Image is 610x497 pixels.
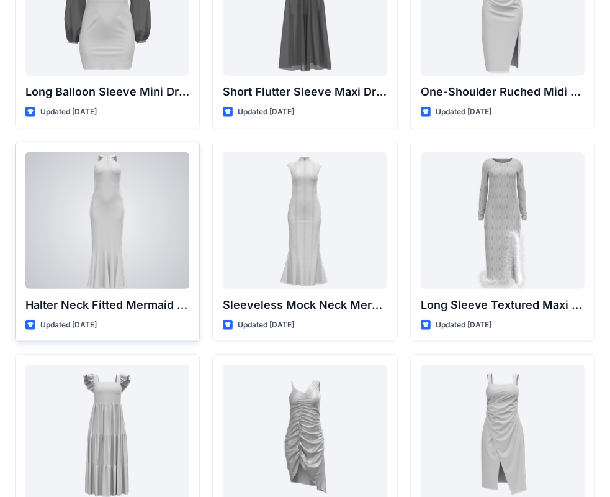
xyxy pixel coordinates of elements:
[436,319,492,332] p: Updated [DATE]
[223,296,387,314] p: Sleeveless Mock Neck Mermaid Gown
[40,319,97,332] p: Updated [DATE]
[223,152,387,289] a: Sleeveless Mock Neck Mermaid Gown
[436,106,492,119] p: Updated [DATE]
[223,83,387,101] p: Short Flutter Sleeve Maxi Dress with Contrast [PERSON_NAME] and [PERSON_NAME]
[238,106,294,119] p: Updated [DATE]
[25,83,189,101] p: Long Balloon Sleeve Mini Dress with Wrap Bodice
[25,152,189,289] a: Halter Neck Fitted Mermaid Gown with Keyhole Detail
[421,83,585,101] p: One-Shoulder Ruched Midi Dress with Slit
[421,152,585,289] a: Long Sleeve Textured Maxi Dress with Feather Hem
[25,296,189,314] p: Halter Neck Fitted Mermaid Gown with Keyhole Detail
[421,296,585,314] p: Long Sleeve Textured Maxi Dress with Feather Hem
[238,319,294,332] p: Updated [DATE]
[40,106,97,119] p: Updated [DATE]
